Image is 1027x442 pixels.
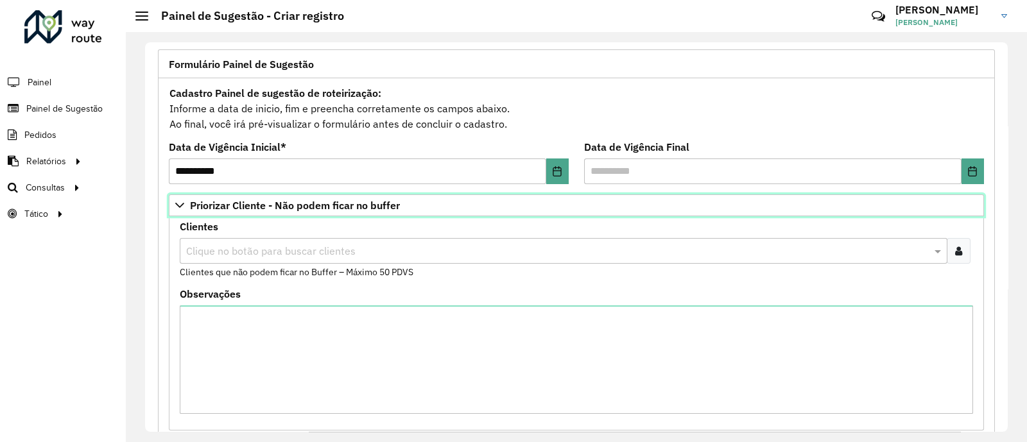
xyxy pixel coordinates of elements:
[895,17,992,28] span: [PERSON_NAME]
[24,128,56,142] span: Pedidos
[169,59,314,69] span: Formulário Painel de Sugestão
[24,207,48,221] span: Tático
[190,200,400,210] span: Priorizar Cliente - Não podem ficar no buffer
[180,266,413,278] small: Clientes que não podem ficar no Buffer – Máximo 50 PDVS
[169,87,381,99] strong: Cadastro Painel de sugestão de roteirização:
[169,216,984,430] div: Priorizar Cliente - Não podem ficar no buffer
[26,181,65,194] span: Consultas
[26,155,66,168] span: Relatórios
[148,9,344,23] h2: Painel de Sugestão - Criar registro
[169,194,984,216] a: Priorizar Cliente - Não podem ficar no buffer
[546,158,569,184] button: Choose Date
[180,219,218,234] label: Clientes
[865,3,892,30] a: Contato Rápido
[895,4,992,16] h3: [PERSON_NAME]
[28,76,51,89] span: Painel
[962,158,984,184] button: Choose Date
[584,139,689,155] label: Data de Vigência Final
[169,85,984,132] div: Informe a data de inicio, fim e preencha corretamente os campos abaixo. Ao final, você irá pré-vi...
[180,286,241,302] label: Observações
[26,102,103,115] span: Painel de Sugestão
[169,139,286,155] label: Data de Vigência Inicial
